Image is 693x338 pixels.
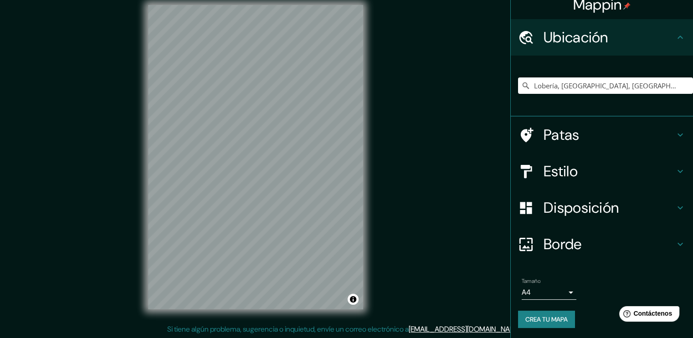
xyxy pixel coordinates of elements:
[522,287,531,297] font: A4
[544,28,608,47] font: Ubicación
[544,235,582,254] font: Borde
[511,189,693,226] div: Disposición
[167,324,409,334] font: Si tiene algún problema, sugerencia o inquietud, envíe un correo electrónico a
[522,277,540,285] font: Tamaño
[518,77,693,94] input: Elige tu ciudad o zona
[511,19,693,56] div: Ubicación
[612,302,683,328] iframe: Lanzador de widgets de ayuda
[544,198,619,217] font: Disposición
[348,294,359,305] button: Activar o desactivar atribución
[409,324,521,334] a: [EMAIL_ADDRESS][DOMAIN_NAME]
[544,162,578,181] font: Estilo
[148,5,363,309] canvas: Mapa
[522,285,576,300] div: A4
[623,2,631,10] img: pin-icon.png
[511,117,693,153] div: Patas
[525,315,568,323] font: Crea tu mapa
[511,226,693,262] div: Borde
[511,153,693,189] div: Estilo
[518,311,575,328] button: Crea tu mapa
[544,125,580,144] font: Patas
